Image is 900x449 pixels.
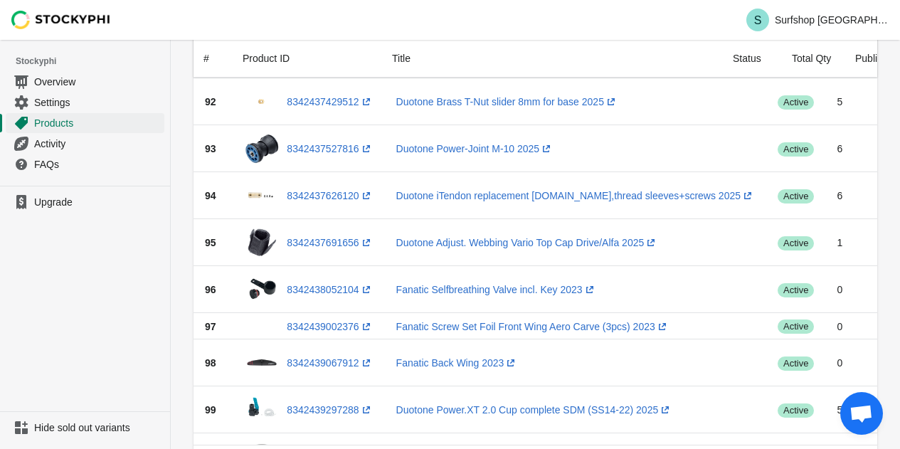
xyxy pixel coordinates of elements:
[205,404,216,416] span: 99
[840,392,883,435] a: Open chat
[778,403,814,418] span: active
[381,40,721,77] div: Title
[396,190,755,201] a: Duotone iTendon replacement [DOMAIN_NAME],thread sleeves+screws 2025(opens a new window)
[780,40,844,77] div: Total Qty
[746,9,769,31] span: Avatar with initials S
[244,178,280,213] img: DTW_14900-8183.png
[778,142,814,157] span: active
[287,237,373,248] a: 8342437691656(opens a new window)
[34,116,162,130] span: Products
[825,172,887,219] td: 6
[287,190,373,201] a: 8342437626120(opens a new window)
[778,236,814,250] span: active
[34,421,162,435] span: Hide sold out variants
[825,219,887,266] td: 1
[287,357,373,369] a: 8342439067912(opens a new window)
[6,112,164,133] a: Products
[825,78,887,125] td: 5
[6,133,164,154] a: Activity
[244,84,280,120] img: DTW_14900-8185.png
[778,319,814,334] span: active
[34,137,162,151] span: Activity
[778,95,814,110] span: active
[287,404,373,416] a: 8342439297288(opens a new window)
[34,75,162,89] span: Overview
[6,92,164,112] a: Settings
[287,284,373,295] a: 8342438052104(opens a new window)
[721,40,780,77] div: Status
[287,321,373,332] a: 8342439002376(opens a new window)
[778,283,814,297] span: active
[396,143,554,154] a: Duotone Power-Joint M-10 2025(opens a new window)
[825,386,887,433] td: 5
[205,143,216,154] span: 93
[205,321,216,332] span: 97
[231,40,381,77] div: Product ID
[205,357,216,369] span: 98
[775,14,889,26] p: Surfshop [GEOGRAPHIC_DATA]
[205,237,216,248] span: 95
[287,143,373,154] a: 8342437527816(opens a new window)
[741,6,894,34] button: Avatar with initials SSurfshop [GEOGRAPHIC_DATA]
[34,157,162,171] span: FAQs
[825,125,887,172] td: 6
[6,71,164,92] a: Overview
[396,321,669,332] a: Fanatic Screw Set Foil Front Wing Aero Carve (3pcs) 2023(opens a new window)
[396,404,673,416] a: Duotone Power.XT 2.0 Cup complete SDM (SS14-22) 2025(opens a new window)
[396,237,659,248] a: Duotone Adjust. Webbing Vario Top Cap Drive/Alfa 2025(opens a new window)
[825,266,887,313] td: 0
[396,96,618,107] a: Duotone Brass T-Nut slider 8mm for base 2025(opens a new window)
[11,11,111,29] img: Stockyphi
[778,189,814,204] span: active
[6,192,164,212] a: Upgrade
[396,357,519,369] a: Fanatic Back Wing 2023(opens a new window)
[205,284,216,295] span: 96
[244,272,280,307] img: selfbreathing_Valve_incl_Key_f08963fe-1986-4d3b-ba4d-a8d90f3b1df8.png
[34,95,162,110] span: Settings
[34,195,162,209] span: Upgrade
[754,14,762,26] text: S
[778,356,814,371] span: active
[6,154,164,174] a: FAQs
[203,51,211,65] div: #
[287,96,373,107] a: 8342437429512(opens a new window)
[396,284,597,295] a: Fanatic Selfbreathing Valve incl. Key 2023(opens a new window)
[244,392,280,428] img: DTW_14200-8166_Power.XT_2.0_Cup_complete_SDM__28SS14-22_29.png
[205,190,216,201] span: 94
[244,225,280,260] img: DTW_14900-8153.png
[825,313,887,339] td: 0
[244,345,280,381] img: BackWing216.png
[16,54,170,68] span: Stockyphi
[205,96,216,107] span: 92
[825,339,887,386] td: 0
[6,418,164,438] a: Hide sold out variants
[244,131,280,167] img: DTW_14900-8184.png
